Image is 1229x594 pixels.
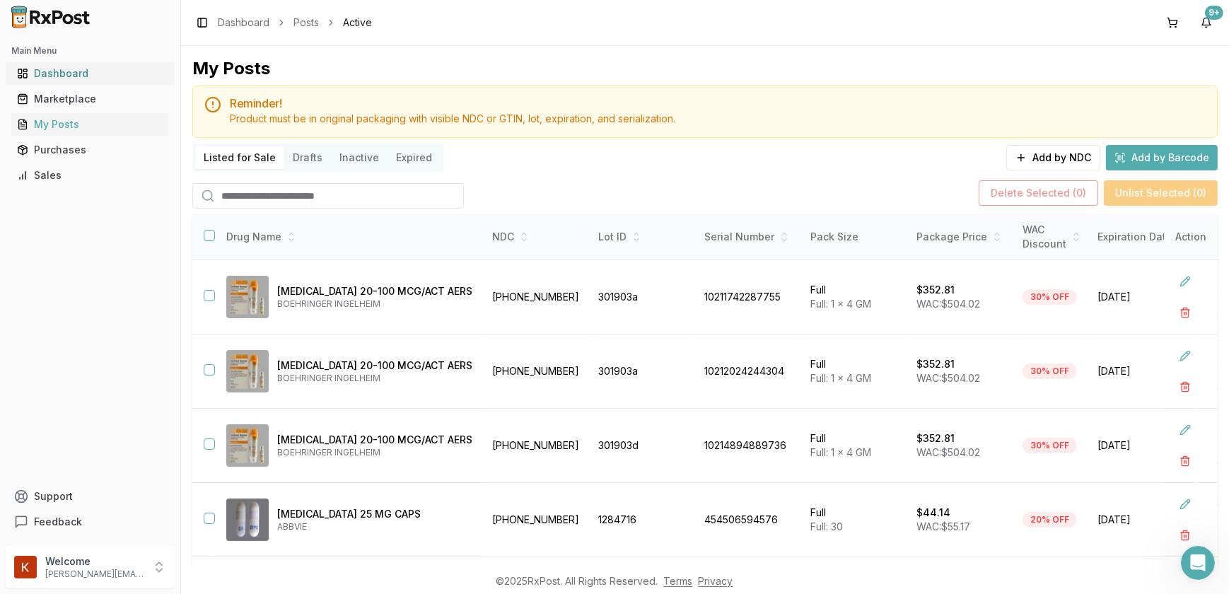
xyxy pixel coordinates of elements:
[11,112,169,137] a: My Posts
[1172,523,1198,548] button: Delete
[802,483,908,557] td: Full
[1164,214,1218,260] th: Action
[277,298,472,310] p: BOEHRINGER INGELHEIM
[6,139,175,161] button: Purchases
[6,509,175,535] button: Feedback
[277,521,472,532] p: ABBVIE
[1023,512,1077,528] div: 20% OFF
[226,499,269,541] img: Gengraf 25 MG CAPS
[810,372,871,384] span: Full: 1 x 4 GM
[11,61,169,86] a: Dashboard
[696,409,802,483] td: 10214894889736
[277,373,472,384] p: BOEHRINGER INGELHEIM
[6,113,175,136] button: My Posts
[277,507,472,521] p: [MEDICAL_DATA] 25 MG CAPS
[810,520,843,532] span: Full: 30
[802,260,908,334] td: Full
[598,230,687,244] div: Lot ID
[1172,300,1198,325] button: Delete
[492,230,581,244] div: NDC
[226,424,269,467] img: Combivent Respimat 20-100 MCG/ACT AERS
[226,230,472,244] div: Drug Name
[226,276,269,318] img: Combivent Respimat 20-100 MCG/ACT AERS
[1097,364,1187,378] span: [DATE]
[6,484,175,509] button: Support
[1023,289,1077,305] div: 30% OFF
[1195,11,1218,34] button: 9+
[6,88,175,110] button: Marketplace
[17,66,163,81] div: Dashboard
[810,298,871,310] span: Full: 1 x 4 GM
[916,283,955,297] p: $352.81
[6,164,175,187] button: Sales
[1181,546,1215,580] iframe: Intercom live chat
[17,117,163,132] div: My Posts
[45,554,144,569] p: Welcome
[17,168,163,182] div: Sales
[590,334,696,409] td: 301903a
[1006,145,1100,170] button: Add by NDC
[388,146,441,169] button: Expired
[192,57,270,80] div: My Posts
[6,62,175,85] button: Dashboard
[277,447,472,458] p: BOEHRINGER INGELHEIM
[1097,513,1187,527] span: [DATE]
[230,98,1206,109] h5: Reminder!
[293,16,319,30] a: Posts
[916,431,955,445] p: $352.81
[916,298,980,310] span: WAC: $504.02
[14,556,37,578] img: User avatar
[226,350,269,392] img: Combivent Respimat 20-100 MCG/ACT AERS
[484,260,590,334] td: [PHONE_NUMBER]
[284,146,331,169] button: Drafts
[699,575,733,587] a: Privacy
[11,163,169,188] a: Sales
[1097,230,1187,244] div: Expiration Date
[916,520,970,532] span: WAC: $55.17
[343,16,372,30] span: Active
[1172,417,1198,443] button: Edit
[1172,491,1198,517] button: Edit
[17,92,163,106] div: Marketplace
[277,359,472,373] p: [MEDICAL_DATA] 20-100 MCG/ACT AERS
[11,45,169,57] h2: Main Menu
[590,409,696,483] td: 301903d
[484,334,590,409] td: [PHONE_NUMBER]
[1172,269,1198,294] button: Edit
[696,260,802,334] td: 10211742287755
[484,483,590,557] td: [PHONE_NUMBER]
[218,16,269,30] a: Dashboard
[331,146,388,169] button: Inactive
[1172,448,1198,474] button: Delete
[1172,343,1198,368] button: Edit
[1106,145,1218,170] button: Add by Barcode
[916,357,955,371] p: $352.81
[802,214,908,260] th: Pack Size
[45,569,144,580] p: [PERSON_NAME][EMAIL_ADDRESS][DOMAIN_NAME]
[34,515,82,529] span: Feedback
[704,230,793,244] div: Serial Number
[802,334,908,409] td: Full
[195,146,284,169] button: Listed for Sale
[1023,438,1077,453] div: 30% OFF
[1023,223,1081,251] div: WAC Discount
[1205,6,1223,20] div: 9+
[590,483,696,557] td: 1284716
[916,446,980,458] span: WAC: $504.02
[230,112,1206,126] div: Product must be in original packaging with visible NDC or GTIN, lot, expiration, and serialization.
[277,433,472,447] p: [MEDICAL_DATA] 20-100 MCG/ACT AERS
[277,284,472,298] p: [MEDICAL_DATA] 20-100 MCG/ACT AERS
[810,446,871,458] span: Full: 1 x 4 GM
[6,6,96,28] img: RxPost Logo
[916,372,980,384] span: WAC: $504.02
[11,137,169,163] a: Purchases
[1172,374,1198,400] button: Delete
[664,575,693,587] a: Terms
[696,483,802,557] td: 454506594576
[916,506,950,520] p: $44.14
[484,409,590,483] td: [PHONE_NUMBER]
[17,143,163,157] div: Purchases
[590,260,696,334] td: 301903a
[11,86,169,112] a: Marketplace
[802,409,908,483] td: Full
